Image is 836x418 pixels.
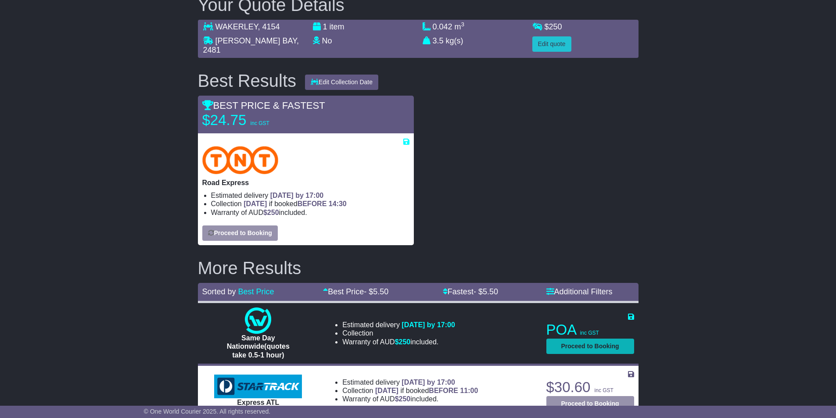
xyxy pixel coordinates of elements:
[402,321,455,329] span: [DATE] by 17:00
[549,22,562,31] span: 250
[251,120,269,126] span: inc GST
[245,307,271,334] img: One World Courier: Same Day Nationwide(quotes take 0.5-1 hour)
[202,225,278,241] button: Proceed to Booking
[202,100,325,111] span: BEST PRICE & FASTEST
[460,387,478,394] span: 11:00
[215,22,258,31] span: WAKERLEY
[545,22,562,31] span: $
[483,287,498,296] span: 5.50
[211,200,409,208] li: Collection
[211,208,409,217] li: Warranty of AUD included.
[202,146,279,174] img: TNT Domestic: Road Express
[211,191,409,200] li: Estimated delivery
[595,387,614,393] span: inc GST
[342,329,455,337] li: Collection
[305,75,378,90] button: Edit Collection Date
[323,287,388,296] a: Best Price- $5.50
[258,22,280,31] span: , 4154
[446,36,463,45] span: kg(s)
[395,338,411,346] span: $
[433,36,444,45] span: 3.5
[263,209,279,216] span: $
[227,334,290,358] span: Same Day Nationwide(quotes take 0.5-1 hour)
[144,408,271,415] span: © One World Courier 2025. All rights reserved.
[580,330,599,336] span: inc GST
[474,287,498,296] span: - $
[238,287,274,296] a: Best Price
[330,22,344,31] span: item
[202,111,312,129] p: $24.75
[342,338,455,346] li: Warranty of AUD included.
[402,379,455,386] span: [DATE] by 17:00
[203,36,299,55] span: , 2481
[364,287,388,296] span: - $
[455,22,465,31] span: m
[194,71,301,90] div: Best Results
[298,200,327,207] span: BEFORE
[546,321,634,339] p: POA
[443,287,498,296] a: Fastest- $5.50
[215,36,297,45] span: [PERSON_NAME] BAY
[395,395,411,403] span: $
[270,192,324,199] span: [DATE] by 17:00
[546,379,634,396] p: $30.60
[342,378,478,386] li: Estimated delivery
[214,375,302,398] img: StarTrack: Express ATL
[399,395,411,403] span: 250
[375,387,398,394] span: [DATE]
[461,21,465,28] sup: 3
[399,338,411,346] span: 250
[373,287,388,296] span: 5.50
[546,396,634,411] button: Proceed to Booking
[375,387,478,394] span: if booked
[322,36,332,45] span: No
[342,321,455,329] li: Estimated delivery
[329,200,347,207] span: 14:30
[546,287,613,296] a: Additional Filters
[202,287,236,296] span: Sorted by
[244,200,346,207] span: if booked
[244,200,267,207] span: [DATE]
[342,386,478,395] li: Collection
[202,179,409,187] p: Road Express
[323,22,327,31] span: 1
[342,395,478,403] li: Warranty of AUD included.
[546,339,634,354] button: Proceed to Booking
[532,36,571,52] button: Edit quote
[237,399,279,406] span: Express ATL
[267,209,279,216] span: 250
[433,22,452,31] span: 0.042
[429,387,458,394] span: BEFORE
[198,258,639,278] h2: More Results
